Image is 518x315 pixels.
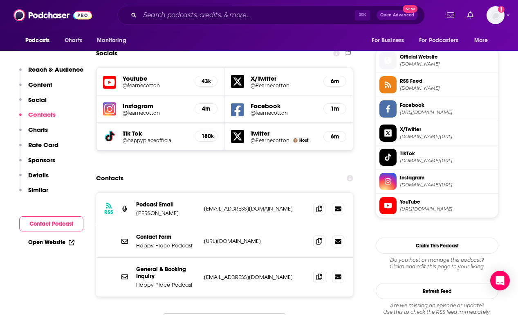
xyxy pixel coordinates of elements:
span: YouTube [400,198,495,206]
img: User Profile [487,6,505,24]
a: Instagram[DOMAIN_NAME][URL] [379,173,495,190]
span: Charts [65,35,82,46]
h2: Socials [96,45,117,61]
span: tiktok.com/@happyplaceofficial [400,158,495,164]
span: Logged in as sarahhallprinc [487,6,505,24]
h2: Contacts [96,170,123,186]
span: https://www.facebook.com/fearnecotton [400,109,495,116]
img: Podchaser - Follow, Share and Rate Podcasts [13,7,92,23]
span: happyplaceofficial.co.uk [400,61,495,67]
a: YouTube[URL][DOMAIN_NAME] [379,197,495,214]
a: @Fearnecotton [251,137,289,143]
h5: 43k [202,78,211,85]
button: Contact Podcast [19,216,83,231]
h3: RSS [104,209,113,215]
span: instagram.com/fearnecotton [400,182,495,188]
h5: Tik Tok [123,129,188,137]
p: Rate Card [28,141,58,149]
span: More [474,35,488,46]
div: Claim and edit this page to your liking. [376,257,498,270]
a: TikTok[DOMAIN_NAME][URL] [379,149,495,166]
p: [EMAIL_ADDRESS][DOMAIN_NAME] [204,205,307,212]
button: Similar [19,186,48,201]
h5: Instagram [123,102,188,110]
button: Content [19,81,52,96]
button: Contacts [19,111,56,126]
p: General & Booking Inquiry [136,266,197,280]
h5: Twitter [251,129,316,137]
p: [PERSON_NAME] [136,210,197,217]
p: Charts [28,126,48,134]
h5: 6m [330,78,339,85]
p: [URL][DOMAIN_NAME] [204,238,307,245]
a: @happyplaceofficial [123,137,188,143]
span: Instagram [400,174,495,181]
span: TikTok [400,150,495,157]
a: Show notifications dropdown [464,8,477,22]
p: Social [28,96,47,104]
button: Details [19,171,49,186]
button: Claim This Podcast [376,238,498,254]
span: Monitoring [97,35,126,46]
p: Content [28,81,52,88]
button: Rate Card [19,141,58,156]
span: Facebook [400,102,495,109]
span: Open Advanced [380,13,414,17]
span: twitter.com/Fearnecotton [400,134,495,140]
button: open menu [20,33,60,48]
a: RSS Feed[DOMAIN_NAME] [379,76,495,93]
img: Fearne Cotton [293,138,298,143]
a: @fearnecotton [251,110,316,116]
span: For Business [372,35,404,46]
a: X/Twitter[DOMAIN_NAME][URL] [379,125,495,142]
a: Official Website[DOMAIN_NAME] [379,52,495,69]
p: [EMAIL_ADDRESS][DOMAIN_NAME] [204,274,307,281]
a: @fearnecotton [123,82,188,88]
button: open menu [91,33,137,48]
a: Open Website [28,239,74,246]
p: Contact Form [136,233,197,240]
div: Search podcasts, credits, & more... [117,6,425,25]
img: iconImage [103,102,116,116]
span: https://www.youtube.com/@fearnecotton [400,206,495,212]
button: Refresh Feed [376,283,498,299]
a: Charts [59,33,87,48]
span: RSS Feed [400,77,495,85]
p: Happy Place Podcast [136,281,197,288]
p: Podcast Email [136,201,197,208]
p: Happy Place Podcast [136,242,197,249]
span: Official Website [400,53,495,61]
a: Show notifications dropdown [444,8,457,22]
span: Podcasts [25,35,49,46]
button: Open AdvancedNew [377,10,418,20]
span: feeds.acast.com [400,85,495,91]
span: ⌘ K [355,10,370,20]
span: Host [299,138,308,143]
h5: 4m [202,105,211,112]
input: Search podcasts, credits, & more... [140,9,355,22]
span: Do you host or manage this podcast? [376,257,498,263]
h5: X/Twitter [251,75,316,82]
p: Sponsors [28,156,55,164]
a: @fearnecotton [123,110,188,116]
h5: 1m [330,105,339,112]
h5: 6m [330,133,339,140]
button: open menu [414,33,470,48]
span: New [403,5,417,13]
span: X/Twitter [400,126,495,133]
p: Details [28,171,49,179]
a: @Fearnecotton [251,82,316,88]
button: Social [19,96,47,111]
button: Charts [19,126,48,141]
h5: Facebook [251,102,316,110]
svg: Add a profile image [498,6,505,13]
div: Open Intercom Messenger [490,271,510,290]
h5: Youtube [123,75,188,82]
